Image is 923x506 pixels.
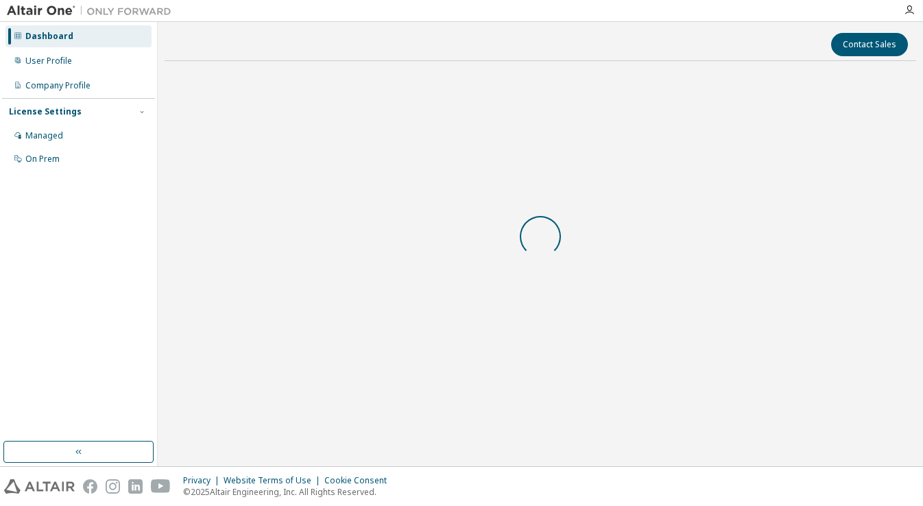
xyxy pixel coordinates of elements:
[4,479,75,494] img: altair_logo.svg
[83,479,97,494] img: facebook.svg
[151,479,171,494] img: youtube.svg
[25,31,73,42] div: Dashboard
[128,479,143,494] img: linkedin.svg
[106,479,120,494] img: instagram.svg
[183,475,224,486] div: Privacy
[224,475,324,486] div: Website Terms of Use
[25,56,72,67] div: User Profile
[324,475,395,486] div: Cookie Consent
[7,4,178,18] img: Altair One
[831,33,908,56] button: Contact Sales
[9,106,82,117] div: License Settings
[25,154,60,165] div: On Prem
[183,486,395,498] p: © 2025 Altair Engineering, Inc. All Rights Reserved.
[25,80,91,91] div: Company Profile
[25,130,63,141] div: Managed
